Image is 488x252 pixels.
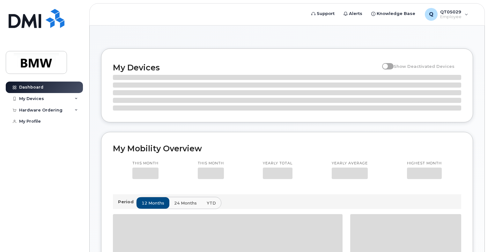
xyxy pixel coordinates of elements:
span: 24 months [174,200,197,206]
h2: My Mobility Overview [113,144,461,153]
p: Highest month [407,161,442,166]
input: Show Deactivated Devices [382,60,387,65]
span: YTD [207,200,216,206]
p: This month [198,161,224,166]
p: Period [118,199,136,205]
h2: My Devices [113,63,379,72]
p: Yearly total [263,161,292,166]
span: Show Deactivated Devices [394,64,455,69]
p: This month [132,161,159,166]
p: Yearly average [332,161,368,166]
